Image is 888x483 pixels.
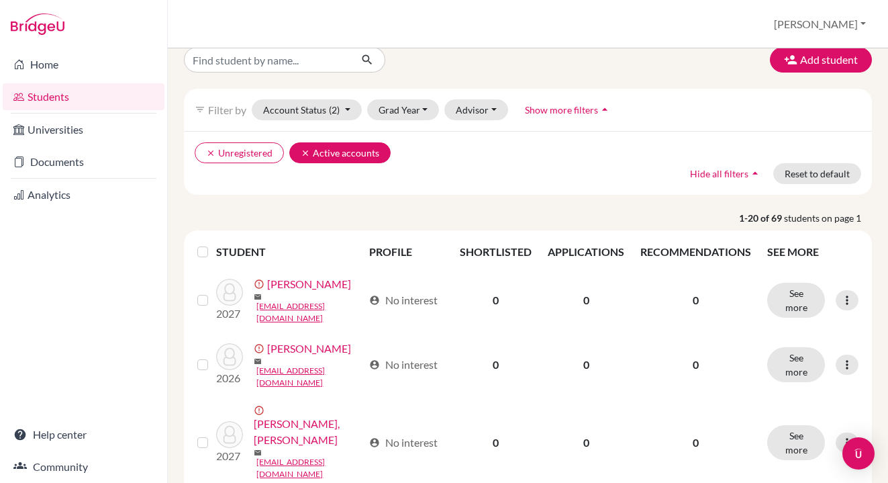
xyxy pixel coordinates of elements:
[513,99,623,120] button: Show more filtersarrow_drop_up
[216,343,243,370] img: Beevers, Jack
[540,236,632,268] th: APPLICATIONS
[254,293,262,301] span: mail
[748,167,762,180] i: arrow_drop_up
[525,104,598,116] span: Show more filters
[640,292,751,308] p: 0
[540,333,632,397] td: 0
[267,276,351,292] a: [PERSON_NAME]
[679,163,773,184] button: Hide all filtersarrow_drop_up
[452,236,540,268] th: SHORTLISTED
[768,11,872,37] button: [PERSON_NAME]
[216,236,361,268] th: STUDENT
[206,148,215,158] i: clear
[329,104,340,116] span: (2)
[3,148,164,175] a: Documents
[632,236,759,268] th: RECOMMENDATIONS
[444,99,508,120] button: Advisor
[254,343,267,354] span: error_outline
[3,453,164,480] a: Community
[452,268,540,333] td: 0
[254,449,262,457] span: mail
[773,163,861,184] button: Reset to default
[759,236,867,268] th: SEE MORE
[3,421,164,448] a: Help center
[216,448,243,464] p: 2027
[256,365,363,389] a: [EMAIL_ADDRESS][DOMAIN_NAME]
[184,47,350,73] input: Find student by name...
[195,142,284,163] button: clearUnregistered
[254,279,267,290] span: error_outline
[767,283,825,318] button: See more
[369,295,380,306] span: account_circle
[252,99,362,120] button: Account Status(2)
[254,405,267,416] span: error_outline
[3,181,164,208] a: Analytics
[369,292,438,308] div: No interest
[256,300,363,324] a: [EMAIL_ADDRESS][DOMAIN_NAME]
[767,347,825,382] button: See more
[770,47,872,73] button: Add student
[640,435,751,451] p: 0
[540,268,632,333] td: 0
[216,279,243,306] img: Atkins, Sebby
[208,103,246,116] span: Filter by
[267,341,351,357] a: [PERSON_NAME]
[369,357,438,373] div: No interest
[842,437,875,470] div: Open Intercom Messenger
[195,104,205,115] i: filter_list
[767,425,825,460] button: See more
[369,435,438,451] div: No interest
[216,421,243,448] img: Bryant, Jon Jon
[11,13,64,35] img: Bridge-U
[216,370,243,386] p: 2026
[640,357,751,373] p: 0
[739,211,784,225] strong: 1-20 of 69
[690,168,748,179] span: Hide all filters
[452,333,540,397] td: 0
[3,51,164,78] a: Home
[369,359,380,370] span: account_circle
[216,306,243,322] p: 2027
[367,99,440,120] button: Grad Year
[256,456,363,480] a: [EMAIL_ADDRESS][DOMAIN_NAME]
[254,416,363,448] a: [PERSON_NAME], [PERSON_NAME]
[361,236,452,268] th: PROFILE
[784,211,872,225] span: students on page 1
[289,142,391,163] button: clearActive accounts
[254,357,262,365] span: mail
[301,148,310,158] i: clear
[369,437,380,448] span: account_circle
[598,103,611,116] i: arrow_drop_up
[3,116,164,143] a: Universities
[3,83,164,110] a: Students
